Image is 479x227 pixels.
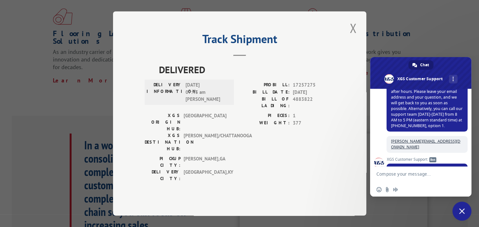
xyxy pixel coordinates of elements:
[393,187,398,192] span: Audio message
[420,60,429,70] span: Chat
[429,157,436,162] span: Bot
[145,155,180,169] label: PICKUP CITY:
[385,187,390,192] span: Send a file
[184,112,226,132] span: [GEOGRAPHIC_DATA]
[184,169,226,182] span: [GEOGRAPHIC_DATA] , KY
[293,81,335,89] span: 17257275
[387,157,468,162] span: XGS Customer Support
[240,88,290,96] label: BILL DATE:
[186,81,228,103] span: [DATE] 07:43 am [PERSON_NAME]
[145,169,180,182] label: DELIVERY CITY:
[184,132,226,152] span: [PERSON_NAME]/CHATTANOOGA
[240,112,290,120] label: PIECES:
[145,112,180,132] label: XGS ORIGIN HUB:
[145,35,335,47] h2: Track Shipment
[184,155,226,169] span: [PERSON_NAME] , GA
[452,202,471,221] a: Close chat
[293,88,335,96] span: [DATE]
[408,60,433,70] a: Chat
[293,119,335,126] span: 377
[376,187,381,192] span: Insert an emoji
[147,81,182,103] label: DELIVERY INFORMATION:
[293,96,335,109] span: 4883822
[159,62,335,77] span: DELIVERED
[240,81,290,89] label: PROBILL:
[240,119,290,126] label: WEIGHT:
[240,96,290,109] label: BILL OF LADING:
[376,167,452,183] textarea: Compose your message...
[391,139,460,150] a: [PERSON_NAME][EMAIL_ADDRESS][DOMAIN_NAME]
[145,132,180,152] label: XGS DESTINATION HUB:
[348,19,358,37] button: Close modal
[293,112,335,120] span: 1
[391,77,463,128] span: Hello! You've reached our support team after hours. Please leave your email address and your ques...
[391,166,463,217] span: Hello! You've reached our support team after hours. Please leave your email address and your ques...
